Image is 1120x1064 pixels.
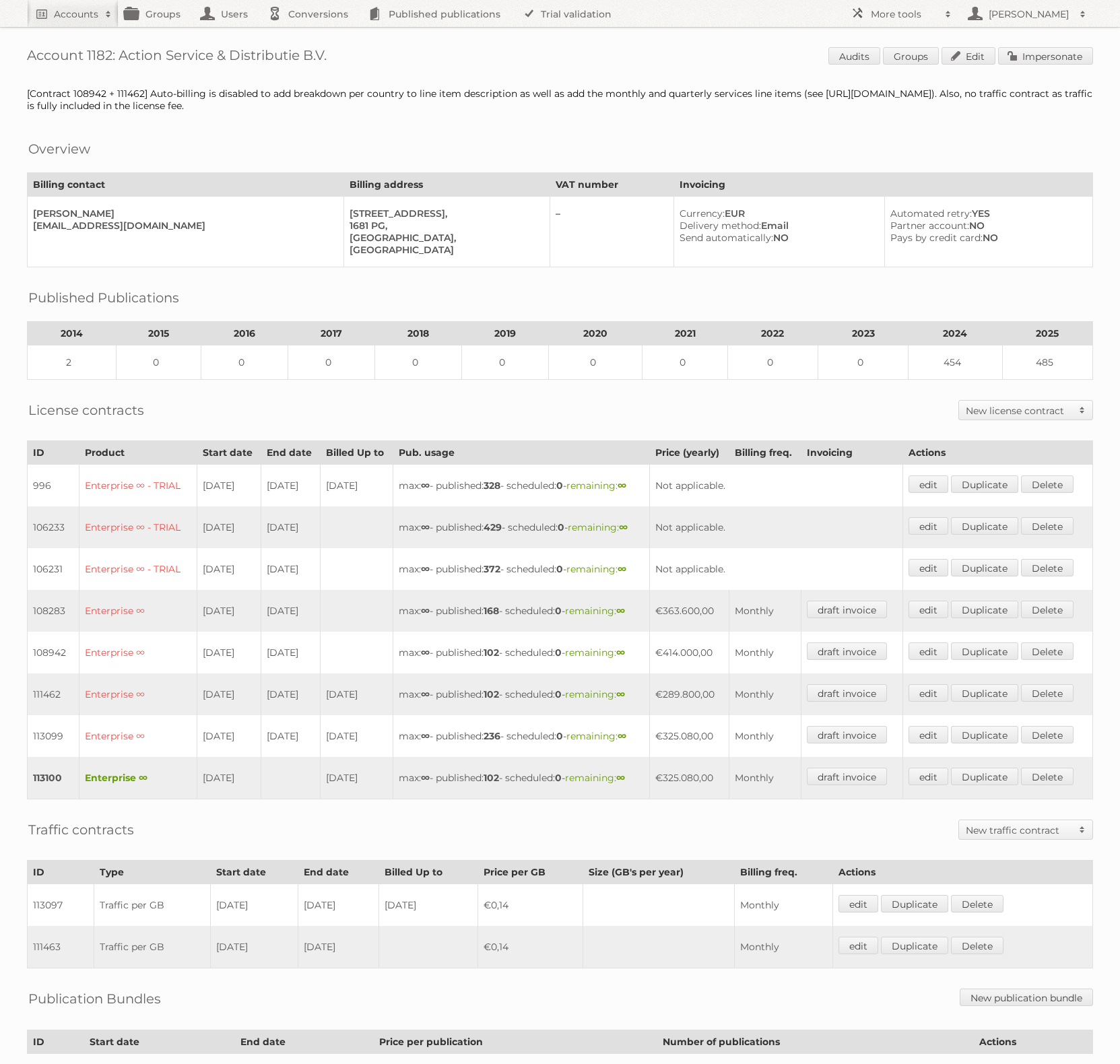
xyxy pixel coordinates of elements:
th: Billed Up to [320,441,393,465]
div: 1681 PG, [350,220,539,232]
td: [DATE] [261,673,321,715]
td: 2 [28,345,117,380]
td: Monthly [735,884,833,927]
td: Not applicable. [650,548,902,590]
span: remaining: [568,521,628,533]
td: [DATE] [210,926,298,968]
th: 2016 [201,322,288,345]
th: VAT number [550,173,673,197]
a: draft invoice [807,684,887,702]
th: Invoicing [673,173,1092,197]
th: ID [28,441,79,465]
td: Monthly [729,715,801,757]
th: Billed Up to [378,861,477,884]
td: [DATE] [261,715,321,757]
a: Groups [883,47,939,65]
th: Price (yearly) [650,441,729,465]
div: EUR [680,207,874,220]
th: 2024 [909,322,1003,345]
span: Toggle [1072,401,1092,420]
td: 485 [1002,345,1092,380]
td: max: - published: - scheduled: - [393,673,650,715]
h2: Publication Bundles [28,989,161,1009]
th: Price per publication [374,1030,657,1054]
td: 111462 [28,673,79,715]
strong: ∞ [421,605,430,617]
strong: ∞ [421,521,430,533]
th: 2025 [1002,322,1092,345]
a: New license contract [959,401,1092,420]
div: Email [680,220,874,232]
div: [Contract 108942 + 111462] Auto-billing is disabled to add breakdown per country to line item des... [27,88,1093,112]
strong: 236 [484,730,500,742]
a: draft invoice [807,726,887,743]
td: [DATE] [197,757,261,799]
td: [DATE] [378,884,477,927]
td: Not applicable. [650,506,902,548]
a: edit [909,559,948,576]
td: max: - published: - scheduled: - [393,465,650,507]
a: draft invoice [807,768,887,785]
a: edit [909,726,948,743]
strong: ∞ [618,563,626,575]
strong: 0 [556,730,563,742]
td: Monthly [729,632,801,673]
td: 0 [374,345,461,380]
th: ID [28,1030,84,1054]
strong: 102 [484,772,499,784]
span: remaining: [565,688,625,700]
td: [DATE] [261,465,321,507]
span: remaining: [565,772,625,784]
th: 2021 [643,322,727,345]
th: Size (GB's per year) [583,861,735,884]
a: edit [838,895,878,912]
td: 0 [116,345,201,380]
td: Traffic per GB [94,884,210,927]
a: edit [909,475,948,493]
td: [DATE] [197,632,261,673]
td: €363.600,00 [650,590,729,632]
strong: ∞ [421,730,430,742]
td: Enterprise ∞ [79,757,197,799]
th: 2017 [288,322,374,345]
th: 2015 [116,322,201,345]
a: Impersonate [998,47,1093,65]
div: [PERSON_NAME] [33,207,333,220]
td: 106231 [28,548,79,590]
strong: ∞ [618,479,626,492]
strong: ∞ [616,605,625,617]
a: Duplicate [951,642,1018,660]
strong: 0 [555,688,562,700]
strong: 0 [555,772,562,784]
th: 2022 [727,322,818,345]
strong: ∞ [421,563,430,575]
td: max: - published: - scheduled: - [393,506,650,548]
span: remaining: [565,605,625,617]
a: edit [909,601,948,618]
th: 2018 [374,322,461,345]
strong: 0 [555,646,562,659]
span: remaining: [565,646,625,659]
td: 113099 [28,715,79,757]
th: 2023 [818,322,908,345]
a: edit [838,937,878,954]
span: Pays by credit card: [890,232,983,244]
h2: New traffic contract [966,824,1072,837]
td: 0 [461,345,548,380]
td: Enterprise ∞ [79,590,197,632]
span: Currency: [680,207,725,220]
th: Product [79,441,197,465]
h2: New license contract [966,404,1072,418]
h1: Account 1182: Action Service & Distributie B.V. [27,47,1093,67]
td: [DATE] [197,465,261,507]
td: €289.800,00 [650,673,729,715]
h2: Accounts [54,7,98,21]
span: remaining: [566,563,626,575]
td: [DATE] [197,673,261,715]
td: Monthly [729,673,801,715]
th: Start date [84,1030,234,1054]
h2: Traffic contracts [28,820,134,840]
td: 0 [201,345,288,380]
td: 111463 [28,926,94,968]
a: Delete [1021,642,1074,660]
